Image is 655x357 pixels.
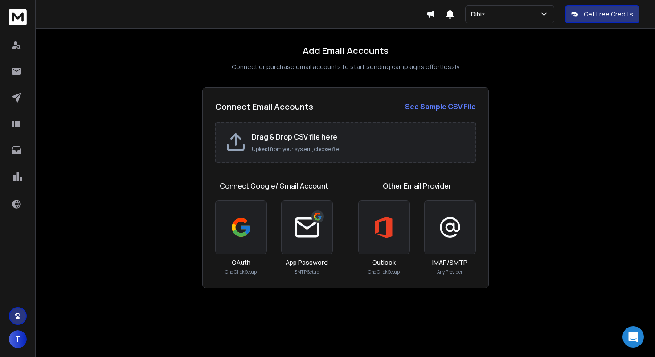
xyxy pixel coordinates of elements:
[437,269,463,275] p: Any Provider
[232,62,459,71] p: Connect or purchase email accounts to start sending campaigns effortlessly
[9,330,27,348] button: T
[295,269,319,275] p: SMTP Setup
[368,269,400,275] p: One Click Setup
[432,258,467,267] h3: IMAP/SMTP
[565,5,639,23] button: Get Free Credits
[232,258,250,267] h3: OAuth
[372,258,396,267] h3: Outlook
[252,131,466,142] h2: Drag & Drop CSV file here
[286,258,328,267] h3: App Password
[471,10,489,19] p: Dibiz
[383,181,451,191] h1: Other Email Provider
[405,102,476,111] strong: See Sample CSV File
[622,326,644,348] div: Open Intercom Messenger
[405,101,476,112] a: See Sample CSV File
[225,269,257,275] p: One Click Setup
[220,181,328,191] h1: Connect Google/ Gmail Account
[252,146,466,153] p: Upload from your system, choose file
[584,10,633,19] p: Get Free Credits
[215,100,313,113] h2: Connect Email Accounts
[303,45,389,57] h1: Add Email Accounts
